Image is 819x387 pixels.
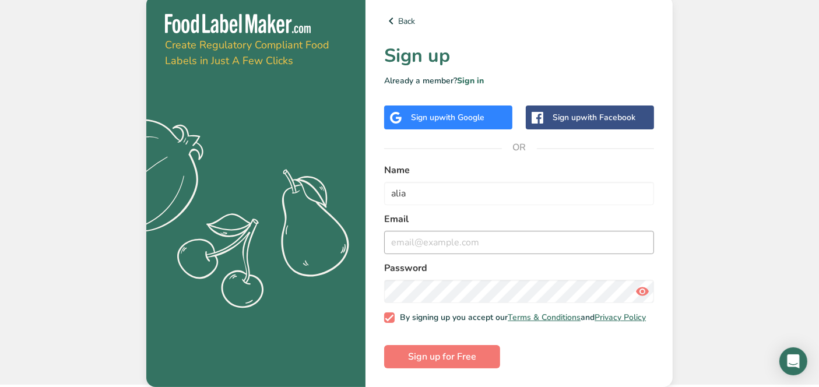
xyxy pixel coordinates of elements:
a: Back [384,14,654,28]
label: Password [384,261,654,275]
div: Sign up [553,111,635,124]
span: Sign up for Free [408,350,476,364]
div: Open Intercom Messenger [779,347,807,375]
span: Create Regulatory Compliant Food Labels in Just A Few Clicks [165,38,329,68]
div: Sign up [411,111,484,124]
label: Email [384,212,654,226]
span: with Facebook [581,112,635,123]
label: Name [384,163,654,177]
img: Food Label Maker [165,14,311,33]
a: Privacy Policy [595,312,646,323]
span: with Google [439,112,484,123]
a: Terms & Conditions [508,312,581,323]
h1: Sign up [384,42,654,70]
button: Sign up for Free [384,345,500,368]
span: OR [502,130,537,165]
span: By signing up you accept our and [395,312,646,323]
input: email@example.com [384,231,654,254]
input: John Doe [384,182,654,205]
p: Already a member? [384,75,654,87]
a: Sign in [457,75,484,86]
